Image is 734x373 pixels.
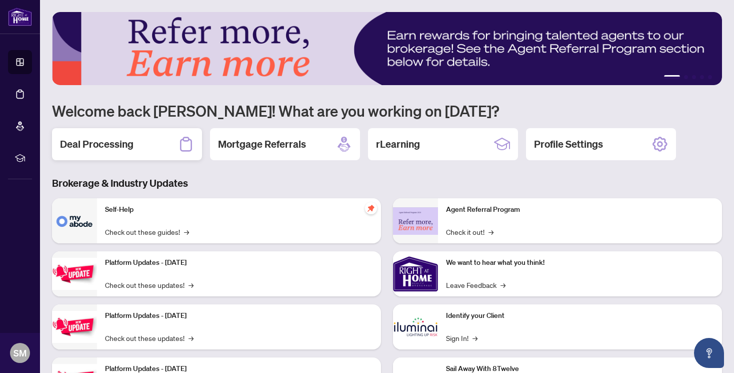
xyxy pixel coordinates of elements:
[52,198,97,243] img: Self-Help
[488,226,493,237] span: →
[52,258,97,289] img: Platform Updates - July 21, 2025
[694,338,724,368] button: Open asap
[218,137,306,151] h2: Mortgage Referrals
[105,279,193,290] a: Check out these updates!→
[692,75,696,79] button: 3
[393,207,438,235] img: Agent Referral Program
[684,75,688,79] button: 2
[52,176,722,190] h3: Brokerage & Industry Updates
[446,257,714,268] p: We want to hear what you think!
[8,8,32,26] img: logo
[52,101,722,120] h1: Welcome back [PERSON_NAME]! What are you working on [DATE]?
[60,137,133,151] h2: Deal Processing
[500,279,505,290] span: →
[700,75,704,79] button: 4
[534,137,603,151] h2: Profile Settings
[365,202,377,214] span: pushpin
[664,75,680,79] button: 1
[446,332,477,343] a: Sign In!→
[13,346,26,360] span: SM
[376,137,420,151] h2: rLearning
[184,226,189,237] span: →
[446,226,493,237] a: Check it out!→
[446,279,505,290] a: Leave Feedback→
[708,75,712,79] button: 5
[105,310,373,321] p: Platform Updates - [DATE]
[52,311,97,342] img: Platform Updates - July 8, 2025
[105,257,373,268] p: Platform Updates - [DATE]
[105,204,373,215] p: Self-Help
[188,279,193,290] span: →
[105,332,193,343] a: Check out these updates!→
[188,332,193,343] span: →
[52,12,722,85] img: Slide 0
[393,251,438,296] img: We want to hear what you think!
[446,310,714,321] p: Identify your Client
[472,332,477,343] span: →
[105,226,189,237] a: Check out these guides!→
[446,204,714,215] p: Agent Referral Program
[393,304,438,349] img: Identify your Client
